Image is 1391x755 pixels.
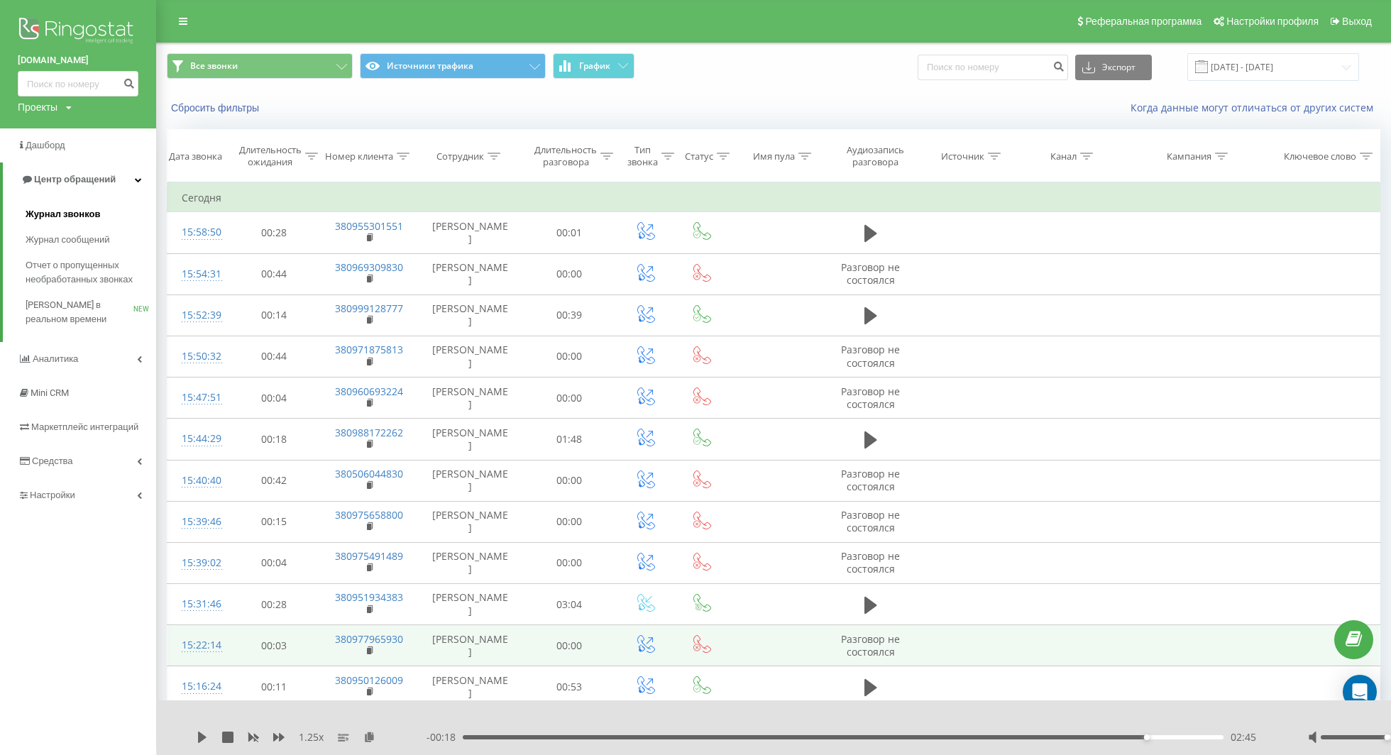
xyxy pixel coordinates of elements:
[299,730,324,744] span: 1.25 x
[239,144,302,168] div: Длительность ожидания
[182,302,213,329] div: 15:52:39
[841,508,900,534] span: Разговор не состоялся
[33,353,78,364] span: Аналитика
[26,292,156,332] a: [PERSON_NAME] в реальном времениNEW
[360,53,546,79] button: Источники трафика
[18,71,138,97] input: Поиск по номеру
[227,377,321,419] td: 00:04
[418,212,523,253] td: [PERSON_NAME]
[335,260,403,274] a: 380969309830
[436,150,484,162] div: Сотрудник
[522,212,616,253] td: 00:01
[167,53,353,79] button: Все звонки
[335,385,403,398] a: 380960693224
[182,632,213,659] div: 15:22:14
[418,419,523,460] td: [PERSON_NAME]
[182,425,213,453] div: 15:44:29
[335,673,403,687] a: 380950126009
[418,666,523,707] td: [PERSON_NAME]
[1343,675,1377,709] div: Open Intercom Messenger
[841,549,900,575] span: Разговор не состоялся
[227,460,321,501] td: 00:42
[167,184,1380,212] td: Сегодня
[227,419,321,460] td: 00:18
[522,460,616,501] td: 00:00
[182,673,213,700] div: 15:16:24
[227,625,321,666] td: 00:03
[522,542,616,583] td: 00:00
[182,467,213,495] div: 15:40:40
[227,542,321,583] td: 00:04
[627,144,658,168] div: Тип звонка
[841,385,900,411] span: Разговор не состоялся
[167,101,266,114] button: Сбросить фильтры
[18,14,138,50] img: Ringostat logo
[26,298,133,326] span: [PERSON_NAME] в реальном времени
[427,730,463,744] span: - 00:18
[841,467,900,493] span: Разговор не состоялся
[26,202,156,227] a: Журнал звонков
[753,150,795,162] div: Имя пула
[522,336,616,377] td: 00:00
[182,343,213,370] div: 15:50:32
[26,258,149,287] span: Отчет о пропущенных необработанных звонках
[839,144,913,168] div: Аудиозапись разговора
[227,666,321,707] td: 00:11
[841,632,900,658] span: Разговор не состоялся
[182,260,213,288] div: 15:54:31
[227,501,321,542] td: 00:15
[418,336,523,377] td: [PERSON_NAME]
[18,100,57,114] div: Проекты
[31,421,138,432] span: Маркетплейс интеграций
[1226,16,1319,27] span: Настройки профиля
[1085,16,1202,27] span: Реферальная программа
[841,260,900,287] span: Разговор не состоялся
[685,150,713,162] div: Статус
[418,460,523,501] td: [PERSON_NAME]
[31,387,69,398] span: Mini CRM
[418,542,523,583] td: [PERSON_NAME]
[522,625,616,666] td: 00:00
[325,150,393,162] div: Номер клиента
[335,467,403,480] a: 380506044830
[190,60,238,72] span: Все звонки
[32,456,73,466] span: Средства
[3,162,156,197] a: Центр обращений
[182,384,213,412] div: 15:47:51
[26,140,65,150] span: Дашборд
[335,508,403,522] a: 380975658800
[182,590,213,618] div: 15:31:46
[227,294,321,336] td: 00:14
[335,632,403,646] a: 380977965930
[1342,16,1372,27] span: Выход
[227,212,321,253] td: 00:28
[30,490,75,500] span: Настройки
[335,343,403,356] a: 380971875813
[169,150,222,162] div: Дата звонка
[1143,734,1149,740] div: Accessibility label
[553,53,634,79] button: График
[26,233,109,247] span: Журнал сообщений
[418,253,523,294] td: [PERSON_NAME]
[335,549,403,563] a: 380975491489
[227,253,321,294] td: 00:44
[182,549,213,577] div: 15:39:02
[1075,55,1152,80] button: Экспорт
[335,219,403,233] a: 380955301551
[26,253,156,292] a: Отчет о пропущенных необработанных звонках
[522,253,616,294] td: 00:00
[522,294,616,336] td: 00:39
[522,377,616,419] td: 00:00
[1050,150,1077,162] div: Канал
[1167,150,1211,162] div: Кампания
[522,584,616,625] td: 03:04
[522,501,616,542] td: 00:00
[918,55,1068,80] input: Поиск по номеру
[182,219,213,246] div: 15:58:50
[335,302,403,315] a: 380999128777
[1131,101,1380,114] a: Когда данные могут отличаться от других систем
[941,150,984,162] div: Источник
[418,501,523,542] td: [PERSON_NAME]
[227,336,321,377] td: 00:44
[534,144,597,168] div: Длительность разговора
